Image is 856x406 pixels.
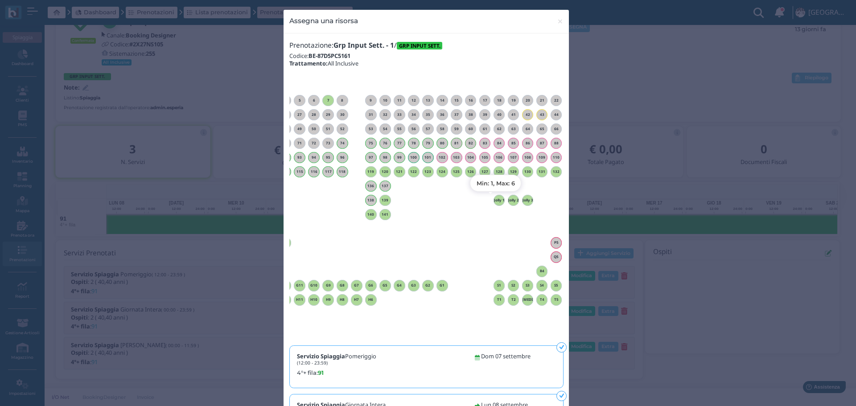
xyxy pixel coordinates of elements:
h6: G11 [294,283,305,287]
h6: 96 [337,156,348,160]
h6: 138 [365,198,377,202]
h6: G8 [337,283,348,287]
h4: Prenotazione: / [289,42,563,49]
h6: 49 [294,127,305,131]
h6: 63 [508,127,519,131]
h6: 65 [536,127,548,131]
h6: 66 [551,127,562,131]
span: Assistenza [26,7,59,14]
h6: 81 [451,141,462,145]
h6: 38 [465,113,477,117]
h6: 40 [494,113,505,117]
h6: 118 [337,170,348,174]
h6: H8 [337,298,348,302]
h6: 75 [365,141,377,145]
h6: T1 [494,298,505,302]
h6: 32 [379,113,391,117]
h6: 84 [494,141,505,145]
h6: 103 [451,156,462,160]
h6: 12 [408,98,420,103]
h6: G7 [351,283,362,287]
h6: 87 [536,141,548,145]
h6: 17 [479,98,491,103]
h6: 62 [494,127,505,131]
h5: All Inclusive [289,60,563,66]
h6: 27 [294,113,305,117]
h6: Jolly 1 [494,198,505,202]
h6: 88 [551,141,562,145]
h6: 6 [308,98,320,103]
h6: 121 [394,170,405,174]
small: (12:00 - 23:59) [297,360,328,366]
h6: 10 [379,98,391,103]
h6: 127 [479,170,491,174]
div: Min: 1, Max: 6 [470,175,521,192]
h6: 31 [365,113,377,117]
h6: 13 [422,98,434,103]
h5: Codice: [289,53,563,59]
h6: 16 [465,98,477,103]
h6: G10 [308,283,320,287]
h6: S4 [536,283,548,287]
h6: 60 [465,127,477,131]
h6: 43 [536,113,548,117]
h6: 59 [451,127,462,131]
h6: 86 [522,141,534,145]
h6: T2 [508,298,519,302]
h6: 93 [294,156,305,160]
h6: G1 [436,283,448,287]
h6: 42 [522,113,534,117]
h6: 39 [479,113,491,117]
h6: 119 [365,170,377,174]
h6: 122 [408,170,420,174]
h6: 106 [494,156,505,160]
h6: 52 [337,127,348,131]
h6: 51 [322,127,334,131]
h6: 129 [508,170,519,174]
h6: 98 [379,156,391,160]
h6: 15 [451,98,462,103]
h6: 83 [479,141,491,145]
h6: 34 [408,113,420,117]
h6: 80 [436,141,448,145]
h6: 33 [394,113,405,117]
h6: 131 [536,170,548,174]
h6: 22 [551,98,562,103]
h6: 11 [394,98,405,103]
h6: 19 [508,98,519,103]
h6: H7 [351,298,362,302]
h6: 21 [536,98,548,103]
h6: T5 [551,298,562,302]
h6: 79 [422,141,434,145]
h6: G4 [394,283,405,287]
h6: 130 [522,170,534,174]
h6: 125 [451,170,462,174]
b: Trattamento: [289,59,328,67]
h6: S1 [494,283,505,287]
h6: 120 [379,170,391,174]
h6: G9 [322,283,334,287]
h6: 14 [436,98,448,103]
h6: 50 [308,127,320,131]
h6: G3 [408,283,420,287]
h6: S2 [508,283,519,287]
h6: 117 [322,170,334,174]
h6: 141 [379,213,391,217]
h6: 78 [408,141,420,145]
h6: 99 [394,156,405,160]
h6: 107 [508,156,519,160]
h6: G6 [365,283,377,287]
h6: 36 [436,113,448,117]
h6: 58 [436,127,448,131]
h6: H10 [308,298,320,302]
h6: R4 [536,269,548,273]
h6: 102 [436,156,448,160]
h6: H6 [365,298,377,302]
h6: 56 [408,127,420,131]
h6: Jolly 2 [508,198,519,202]
h6: 41 [508,113,519,117]
h6: 53 [365,127,377,131]
h6: 104 [465,156,477,160]
h6: 74 [337,141,348,145]
h6: 7 [322,98,334,103]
